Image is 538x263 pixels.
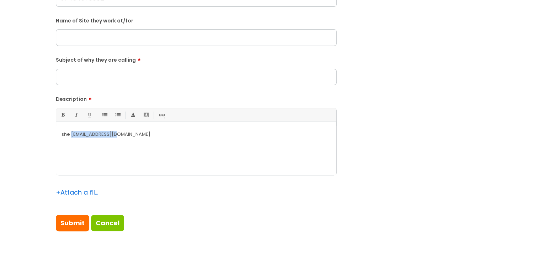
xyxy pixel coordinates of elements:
label: Description [56,94,337,102]
div: Attach a file [56,187,98,198]
a: Underline(Ctrl-U) [85,110,94,119]
a: Back Color [142,110,150,119]
a: Cancel [91,215,124,231]
p: she [EMAIL_ADDRESS][DOMAIN_NAME] [62,131,331,138]
a: Bold (Ctrl-B) [58,110,67,119]
a: Italic (Ctrl-I) [71,110,80,119]
a: • Unordered List (Ctrl-Shift-7) [100,110,109,119]
label: Name of Site they work at/for [56,16,337,24]
span: + [56,188,60,197]
a: Font Color [128,110,137,119]
a: Link [157,110,166,119]
label: Subject of why they are calling [56,55,337,63]
input: Submit [56,215,89,231]
a: 1. Ordered List (Ctrl-Shift-8) [113,110,122,119]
